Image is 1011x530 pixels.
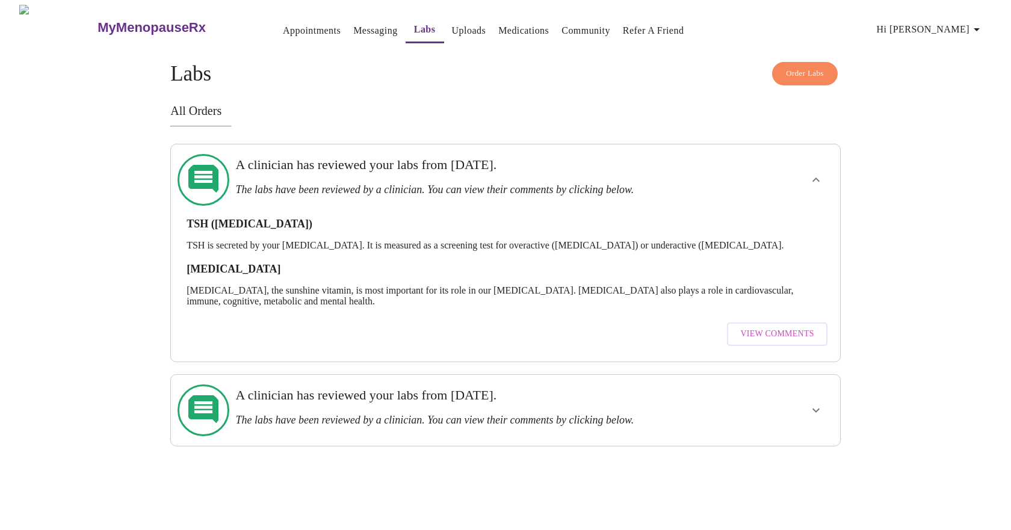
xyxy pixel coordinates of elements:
p: [MEDICAL_DATA], the sunshine vitamin, is most important for its role in our [MEDICAL_DATA]. [MEDI... [187,285,824,307]
button: Hi [PERSON_NAME] [872,17,989,42]
h3: MyMenopauseRx [97,20,206,35]
button: Appointments [278,19,345,43]
button: Medications [493,19,554,43]
h3: All Orders [170,104,841,118]
a: Medications [498,22,549,39]
a: Labs [414,21,436,38]
button: Labs [406,17,444,43]
h3: [MEDICAL_DATA] [187,263,824,276]
button: Uploads [447,19,491,43]
h3: The labs have been reviewed by a clinician. You can view their comments by clicking below. [235,183,711,196]
a: Uploads [452,22,486,39]
h3: TSH ([MEDICAL_DATA]) [187,218,824,230]
button: show more [802,165,830,194]
span: Hi [PERSON_NAME] [877,21,984,38]
h3: A clinician has reviewed your labs from [DATE]. [235,157,711,173]
h4: Labs [170,62,841,86]
span: View Comments [740,327,814,342]
img: MyMenopauseRx Logo [19,5,96,50]
button: View Comments [727,322,827,346]
button: Order Labs [772,62,838,85]
button: Community [557,19,615,43]
a: Appointments [283,22,341,39]
a: Refer a Friend [623,22,684,39]
p: TSH is secreted by your [MEDICAL_DATA]. It is measured as a screening test for overactive ([MEDIC... [187,240,824,251]
a: Community [561,22,610,39]
button: show more [802,396,830,425]
a: View Comments [724,316,830,352]
h3: A clinician has reviewed your labs from [DATE]. [235,387,711,403]
a: Messaging [353,22,397,39]
span: Order Labs [786,67,824,81]
h3: The labs have been reviewed by a clinician. You can view their comments by clicking below. [235,414,711,427]
button: Refer a Friend [618,19,689,43]
button: Messaging [348,19,402,43]
a: MyMenopauseRx [96,7,254,49]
